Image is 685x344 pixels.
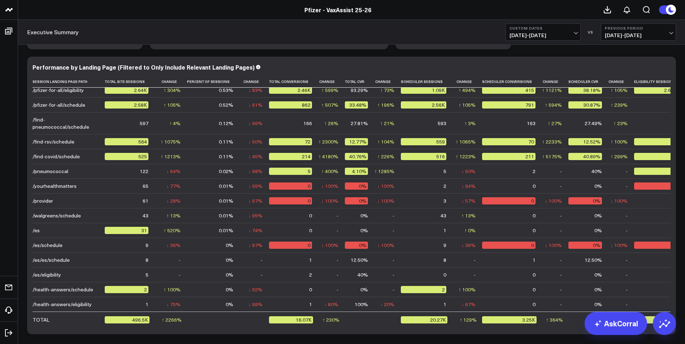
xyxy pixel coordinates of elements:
[560,256,562,264] div: -
[337,227,338,234] div: -
[219,153,233,160] div: 0.11%
[626,182,628,190] div: -
[393,227,394,234] div: -
[32,101,85,109] div: /pfizer-for-all/schedule
[591,168,602,175] div: 40%
[226,256,233,264] div: 0%
[248,242,263,249] div: ↓ 97%
[459,101,476,109] div: ↑ 105%
[248,286,263,293] div: ↓ 92%
[456,153,476,160] div: ↑ 1223%
[459,87,476,94] div: ↑ 494%
[166,212,181,219] div: ↑ 13%
[611,153,628,160] div: ↑ 299%
[166,182,181,190] div: ↓ 77%
[269,153,312,160] div: 214
[321,168,338,175] div: ↑ 400%
[380,120,394,127] div: ↑ 21%
[32,87,84,94] div: /pfizer-for-all/eligibility
[32,197,53,204] div: /provider
[226,242,233,249] div: 0%
[169,120,181,127] div: ↑ 4%
[474,271,476,278] div: -
[219,168,233,175] div: 0.02%
[443,182,446,190] div: 2
[611,242,628,249] div: ↓ 100%
[605,32,672,38] span: [DATE] - [DATE]
[226,301,233,308] div: 0%
[601,23,676,41] button: Previous Period[DATE]-[DATE]
[32,271,61,278] div: /es/eligibility
[401,316,447,323] div: 20.27K
[261,271,263,278] div: -
[321,101,338,109] div: ↑ 507%
[219,87,233,94] div: 0.53%
[542,138,562,145] div: ↑ 2233%
[401,138,446,145] div: 559
[482,138,536,145] div: 70
[380,87,394,94] div: ↑ 73%
[269,316,313,323] div: 16.07K
[161,153,181,160] div: ↑ 1213%
[166,301,181,308] div: ↓ 75%
[105,286,148,293] div: 2
[461,212,476,219] div: ↑ 13%
[533,212,536,219] div: 0
[219,182,233,190] div: 0.01%
[533,256,536,264] div: 1
[460,316,477,323] div: ↑ 129%
[634,168,679,175] div: 3
[568,242,602,249] div: 0%
[140,120,148,127] div: 597
[143,212,148,219] div: 43
[105,101,148,109] div: 2.58K
[461,242,476,249] div: ↓ 36%
[608,76,634,88] th: Change
[626,212,628,219] div: -
[27,28,79,36] a: Executive Summary
[568,153,602,160] div: 40.89%
[374,76,401,88] th: Change
[351,87,368,94] div: 93.29%
[634,153,679,160] div: 6
[611,197,628,204] div: ↓ 100%
[482,87,536,94] div: 415
[443,227,446,234] div: 1
[360,286,368,293] div: 0%
[584,30,597,34] div: VS
[568,138,602,145] div: 12.52%
[248,197,263,204] div: ↓ 97%
[318,138,338,145] div: ↑ 2300%
[248,212,263,219] div: ↓ 95%
[321,242,338,249] div: ↓ 100%
[560,286,562,293] div: -
[248,138,263,145] div: ↓ 50%
[105,153,148,160] div: 525
[337,286,338,293] div: -
[146,256,148,264] div: 8
[309,256,312,264] div: 1
[105,87,148,94] div: 2.64K
[611,138,628,145] div: ↑ 100%
[351,120,368,127] div: 27.81%
[32,301,92,308] div: /health-answers/eligibility
[585,256,602,264] div: 12.50%
[393,212,394,219] div: -
[670,101,679,109] div: 113
[377,153,394,160] div: ↑ 226%
[240,76,269,88] th: Change
[374,168,394,175] div: ↑ 1285%
[32,153,80,160] div: /find-covid/schedule
[461,301,476,308] div: ↓ 67%
[166,197,181,204] div: ↓ 28%
[594,227,602,234] div: 0%
[269,101,312,109] div: 862
[482,76,542,88] th: Scheduler Conversions
[527,120,536,127] div: 163
[533,286,536,293] div: 0
[337,256,338,264] div: -
[482,316,537,323] div: 3.25K
[164,227,181,234] div: ↑ 520%
[269,242,312,249] div: 0
[443,197,446,204] div: 3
